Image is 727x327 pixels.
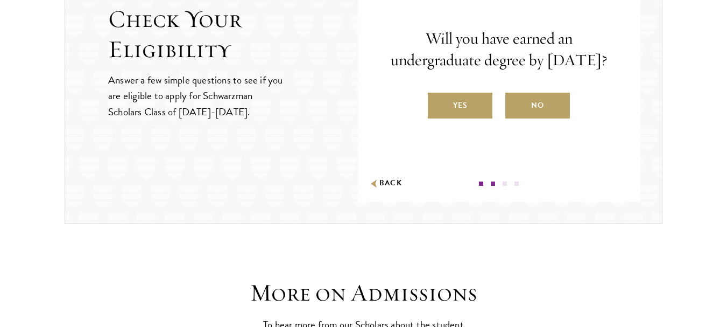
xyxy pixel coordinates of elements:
[197,278,531,308] h3: More on Admissions
[108,72,284,119] p: Answer a few simple questions to see if you are eligible to apply for Schwarzman Scholars Class o...
[369,178,403,189] button: Back
[428,93,492,119] label: Yes
[390,28,609,71] p: Will you have earned an undergraduate degree by [DATE]?
[505,93,570,119] label: No
[108,4,358,65] h2: Check Your Eligibility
